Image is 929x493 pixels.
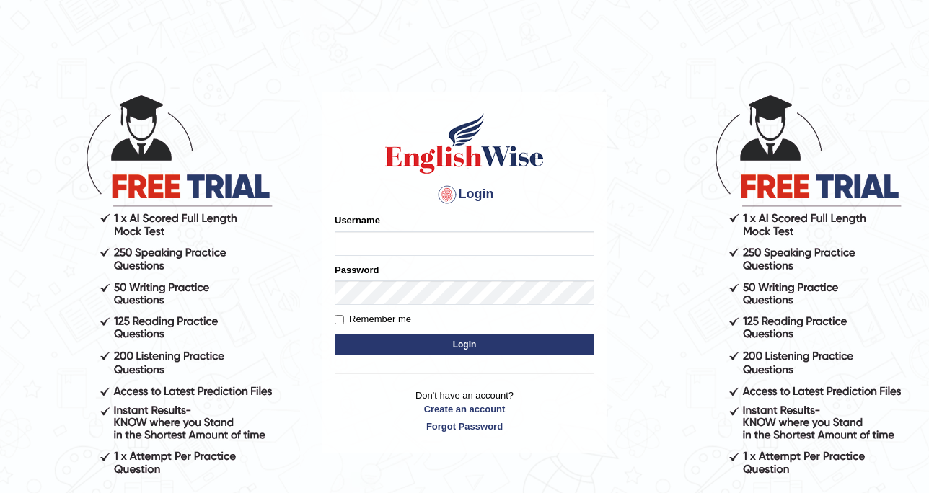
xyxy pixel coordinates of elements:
[335,183,594,206] h4: Login
[335,419,594,433] a: Forgot Password
[335,213,380,227] label: Username
[335,388,594,433] p: Don't have an account?
[382,111,547,176] img: Logo of English Wise sign in for intelligent practice with AI
[335,315,344,324] input: Remember me
[335,402,594,416] a: Create an account
[335,312,411,327] label: Remember me
[335,334,594,355] button: Login
[335,263,379,277] label: Password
